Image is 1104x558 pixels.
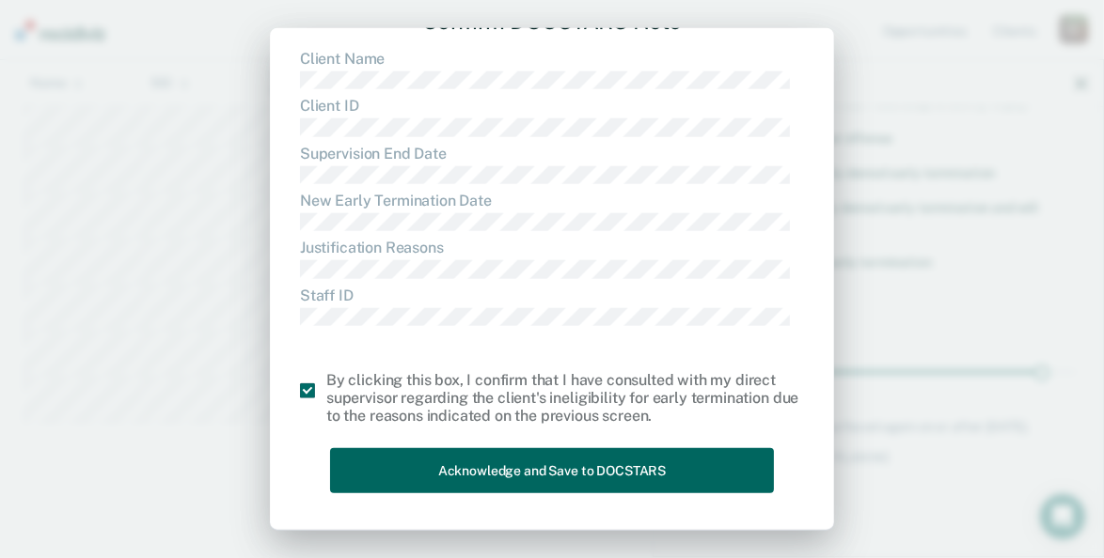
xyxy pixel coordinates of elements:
dt: Supervision End Date [300,144,804,162]
dt: Client ID [300,97,804,115]
div: By clicking this box, I confirm that I have consulted with my direct supervisor regarding the cli... [326,371,804,426]
dt: Staff ID [300,286,804,303]
dt: Justification Reasons [300,239,804,256]
dt: New Early Termination Date [300,192,804,209]
button: Acknowledge and Save to DOCSTARS [330,447,774,493]
dt: Client Name [300,50,804,68]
